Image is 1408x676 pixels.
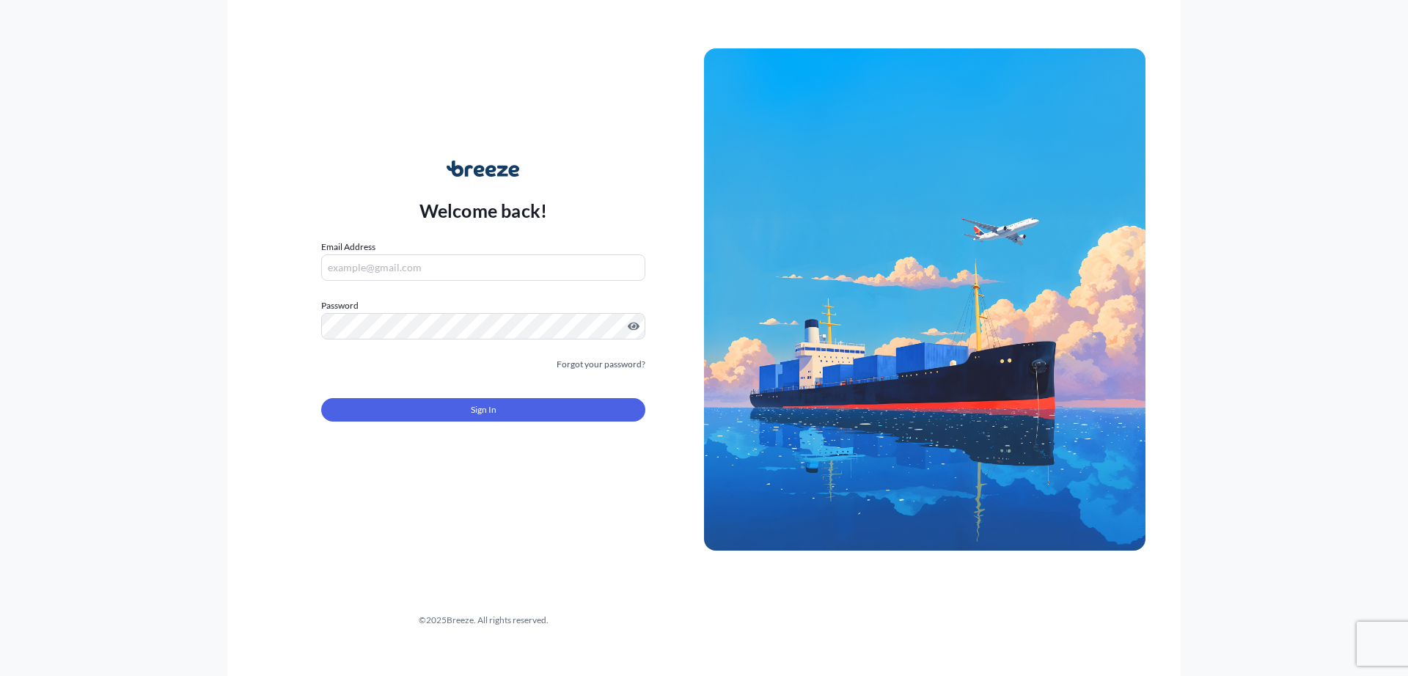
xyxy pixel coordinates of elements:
[557,357,645,372] a: Forgot your password?
[321,254,645,281] input: example@gmail.com
[263,613,704,628] div: © 2025 Breeze. All rights reserved.
[471,403,496,417] span: Sign In
[704,48,1145,550] img: Ship illustration
[628,320,639,332] button: Show password
[321,398,645,422] button: Sign In
[321,240,375,254] label: Email Address
[321,298,645,313] label: Password
[419,199,548,222] p: Welcome back!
